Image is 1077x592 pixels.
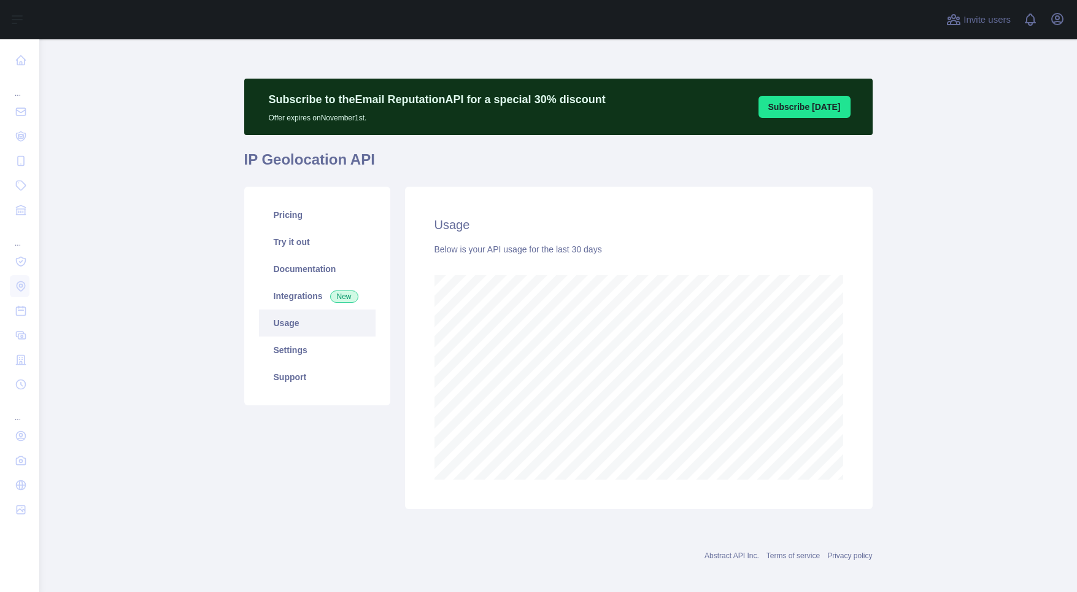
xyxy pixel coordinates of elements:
a: Documentation [259,255,376,282]
a: Integrations New [259,282,376,310]
h1: IP Geolocation API [244,150,873,179]
div: ... [10,224,29,248]
div: ... [10,74,29,98]
a: Terms of service [766,551,820,560]
div: ... [10,398,29,423]
h2: Usage [434,216,843,233]
a: Pricing [259,201,376,228]
a: Usage [259,310,376,337]
p: Subscribe to the Email Reputation API for a special 30 % discount [269,91,606,108]
span: Invite users [963,13,1011,27]
a: Abstract API Inc. [704,551,759,560]
button: Subscribe [DATE] [759,96,851,118]
div: Below is your API usage for the last 30 days [434,243,843,255]
span: New [330,290,358,303]
a: Try it out [259,228,376,255]
p: Offer expires on November 1st. [269,108,606,123]
a: Settings [259,337,376,364]
a: Privacy policy [827,551,872,560]
button: Invite users [944,10,1013,29]
a: Support [259,364,376,391]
